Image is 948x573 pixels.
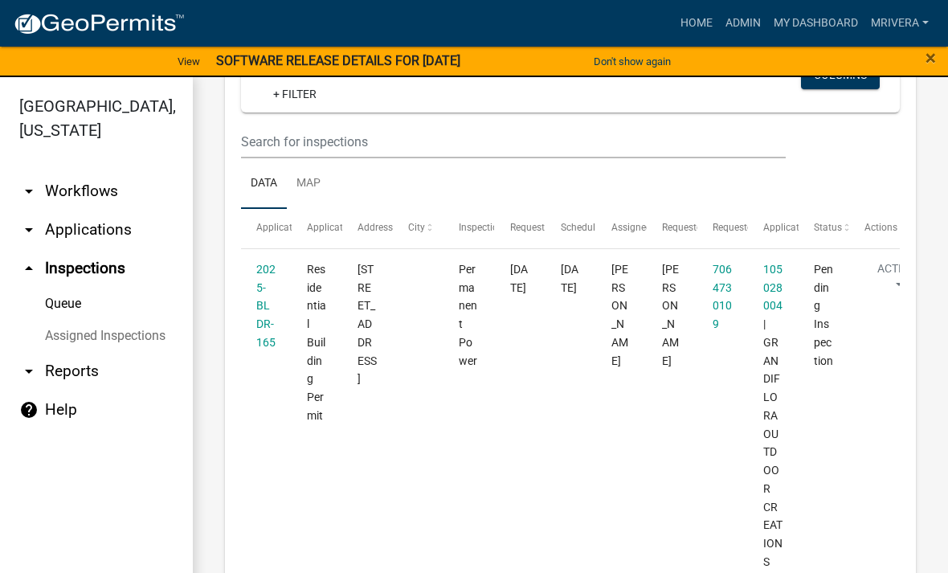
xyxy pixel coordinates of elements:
[611,263,628,367] span: Michele Rivera
[814,222,842,233] span: Status
[801,60,880,89] button: Columns
[864,8,935,39] a: mrivera
[814,263,833,367] span: Pending Inspection
[216,53,460,68] strong: SOFTWARE RELEASE DETAILS FOR [DATE]
[926,48,936,68] button: Close
[763,263,783,313] a: 105 028004
[674,8,719,39] a: Home
[19,220,39,239] i: arrow_drop_down
[19,400,39,420] i: help
[443,209,494,248] datatable-header-cell: Inspection Type
[393,209,443,248] datatable-header-cell: City
[241,158,287,210] a: Data
[587,48,677,75] button: Don't show again
[611,222,694,233] span: Assigned Inspector
[561,222,630,233] span: Scheduled Time
[713,263,732,330] a: 7064730109
[864,260,930,301] button: Action
[358,263,377,386] span: 372 WARDS CHAPEL RD
[171,48,206,75] a: View
[926,47,936,69] span: ×
[561,260,581,297] div: [DATE]
[697,209,748,248] datatable-header-cell: Requestor Phone
[292,209,342,248] datatable-header-cell: Application Type
[241,125,786,158] input: Search for inspections
[256,263,276,349] a: 2025-BLDR-165
[713,222,787,233] span: Requestor Phone
[849,209,900,248] datatable-header-cell: Actions
[662,222,734,233] span: Requestor Name
[287,158,330,210] a: Map
[358,222,393,233] span: Address
[408,222,425,233] span: City
[459,263,477,367] span: Permanent Power
[256,222,306,233] span: Application
[19,362,39,381] i: arrow_drop_down
[510,222,578,233] span: Requested Date
[307,263,326,422] span: Residential Building Permit
[767,8,864,39] a: My Dashboard
[748,209,799,248] datatable-header-cell: Application Description
[494,209,545,248] datatable-header-cell: Requested Date
[545,209,595,248] datatable-header-cell: Scheduled Time
[19,182,39,201] i: arrow_drop_down
[763,222,864,233] span: Application Description
[864,222,897,233] span: Actions
[459,222,527,233] span: Inspection Type
[662,263,679,367] span: Stephen Kitchen
[260,80,329,108] a: + Filter
[241,209,292,248] datatable-header-cell: Application
[19,259,39,278] i: arrow_drop_up
[307,222,380,233] span: Application Type
[595,209,646,248] datatable-header-cell: Assigned Inspector
[510,263,528,294] span: 10/06/2025
[799,209,849,248] datatable-header-cell: Status
[647,209,697,248] datatable-header-cell: Requestor Name
[342,209,393,248] datatable-header-cell: Address
[719,8,767,39] a: Admin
